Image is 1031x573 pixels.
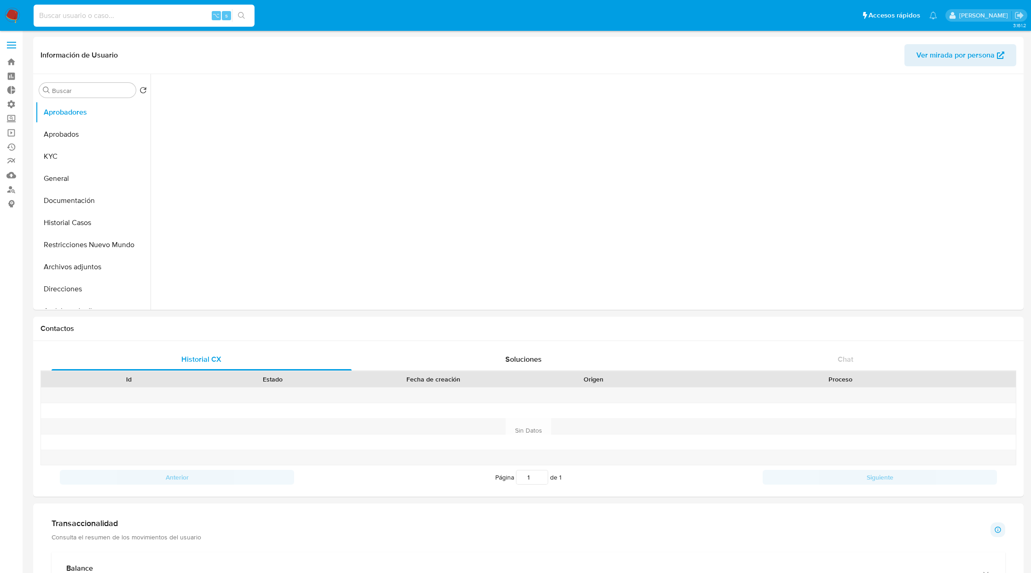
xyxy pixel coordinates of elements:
button: Siguiente [763,470,997,485]
span: ⌥ [213,11,220,20]
button: Aprobados [35,123,151,145]
button: Restricciones Nuevo Mundo [35,234,151,256]
button: Ver mirada por persona [904,44,1016,66]
a: Notificaciones [929,12,937,19]
div: Estado [208,375,339,384]
h1: Contactos [41,324,1016,333]
span: Historial CX [181,354,221,365]
button: General [35,168,151,190]
button: Buscar [43,87,50,94]
span: Soluciones [505,354,542,365]
span: Página de [495,470,562,485]
button: Historial Casos [35,212,151,234]
button: KYC [35,145,151,168]
h1: Información de Usuario [41,51,118,60]
p: jessica.fukman@mercadolibre.com [959,11,1011,20]
span: 1 [559,473,562,482]
span: Ver mirada por persona [916,44,995,66]
a: Salir [1014,11,1024,20]
input: Buscar [52,87,132,95]
input: Buscar usuario o caso... [34,10,255,22]
div: Proceso [672,375,1009,384]
button: Archivos adjuntos [35,256,151,278]
button: Volver al orden por defecto [139,87,147,97]
button: Anticipos de dinero [35,300,151,322]
span: Accesos rápidos [869,11,920,20]
div: Id [64,375,195,384]
div: Origen [528,375,659,384]
button: Documentación [35,190,151,212]
button: search-icon [232,9,251,22]
button: Direcciones [35,278,151,300]
button: Anterior [60,470,294,485]
div: Fecha de creación [351,375,515,384]
span: s [225,11,228,20]
button: Aprobadores [35,101,151,123]
span: Chat [838,354,853,365]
